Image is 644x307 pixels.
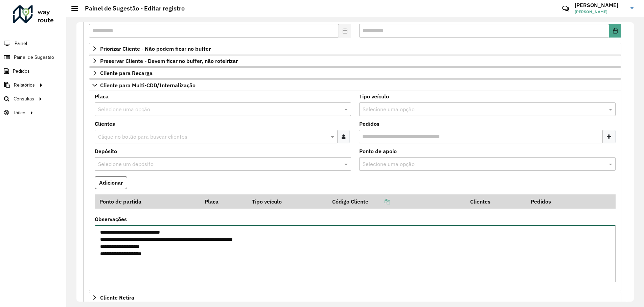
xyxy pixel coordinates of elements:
[359,92,389,100] label: Tipo veículo
[95,176,127,189] button: Adicionar
[95,194,200,209] th: Ponto de partida
[368,198,390,205] a: Copiar
[359,147,397,155] label: Ponto de apoio
[465,194,526,209] th: Clientes
[14,95,34,102] span: Consultas
[14,81,35,89] span: Relatórios
[247,194,327,209] th: Tipo veículo
[558,1,573,16] a: Contato Rápido
[89,67,621,79] a: Cliente para Recarga
[609,24,621,38] button: Choose Date
[575,2,625,8] h3: [PERSON_NAME]
[95,92,109,100] label: Placa
[327,194,465,209] th: Código Cliente
[100,295,134,300] span: Cliente Retira
[89,292,621,303] a: Cliente Retira
[89,79,621,91] a: Cliente para Multi-CDD/Internalização
[13,109,25,116] span: Tático
[89,43,621,54] a: Priorizar Cliente - Não podem ficar no buffer
[89,55,621,67] a: Preservar Cliente - Devem ficar no buffer, não roteirizar
[200,194,247,209] th: Placa
[89,91,621,291] div: Cliente para Multi-CDD/Internalização
[13,68,30,75] span: Pedidos
[95,120,115,128] label: Clientes
[100,82,195,88] span: Cliente para Multi-CDD/Internalização
[95,215,127,223] label: Observações
[15,40,27,47] span: Painel
[78,5,185,12] h2: Painel de Sugestão - Editar registro
[526,194,587,209] th: Pedidos
[14,54,54,61] span: Painel de Sugestão
[100,46,211,51] span: Priorizar Cliente - Não podem ficar no buffer
[100,70,153,76] span: Cliente para Recarga
[575,9,625,15] span: [PERSON_NAME]
[359,120,379,128] label: Pedidos
[95,147,117,155] label: Depósito
[100,58,238,64] span: Preservar Cliente - Devem ficar no buffer, não roteirizar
